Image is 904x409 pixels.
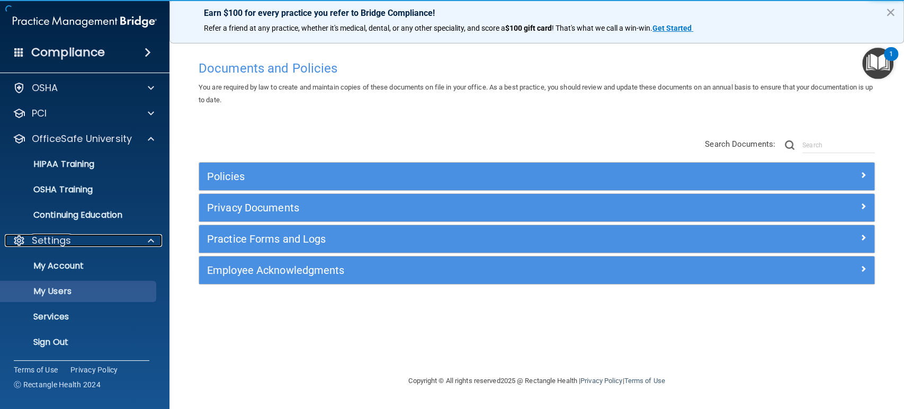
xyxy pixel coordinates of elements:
[13,82,154,94] a: OSHA
[31,45,105,60] h4: Compliance
[207,233,697,245] h5: Practice Forms and Logs
[13,11,157,32] img: PMB logo
[802,137,875,153] input: Search
[652,24,693,32] a: Get Started
[207,262,866,279] a: Employee Acknowledgments
[705,139,775,149] span: Search Documents:
[7,159,94,170] p: HIPAA Training
[13,234,154,247] a: Settings
[204,24,505,32] span: Refer a friend at any practice, whether it's medical, dental, or any other speciality, and score a
[785,140,794,150] img: ic-search.3b580494.png
[652,24,692,32] strong: Get Started
[207,264,697,276] h5: Employee Acknowledgments
[207,230,866,247] a: Practice Forms and Logs
[207,202,697,214] h5: Privacy Documents
[204,8,870,18] p: Earn $100 for every practice you refer to Bridge Compliance!
[207,199,866,216] a: Privacy Documents
[624,377,665,385] a: Terms of Use
[207,171,697,182] h5: Policies
[32,132,132,145] p: OfficeSafe University
[505,24,552,32] strong: $100 gift card
[552,24,652,32] span: ! That's what we call a win-win.
[14,379,101,390] span: Ⓒ Rectangle Health 2024
[13,107,154,120] a: PCI
[32,82,58,94] p: OSHA
[199,83,873,104] span: You are required by law to create and maintain copies of these documents on file in your office. ...
[885,4,896,21] button: Close
[32,107,47,120] p: PCI
[7,184,93,195] p: OSHA Training
[13,132,154,145] a: OfficeSafe University
[32,234,71,247] p: Settings
[889,54,893,68] div: 1
[862,48,893,79] button: Open Resource Center, 1 new notification
[7,312,151,322] p: Services
[14,364,58,375] a: Terms of Use
[344,364,730,398] div: Copyright © All rights reserved 2025 @ Rectangle Health | |
[199,61,875,75] h4: Documents and Policies
[70,364,118,375] a: Privacy Policy
[7,261,151,271] p: My Account
[7,210,151,220] p: Continuing Education
[7,337,151,348] p: Sign Out
[7,286,151,297] p: My Users
[580,377,622,385] a: Privacy Policy
[207,168,866,185] a: Policies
